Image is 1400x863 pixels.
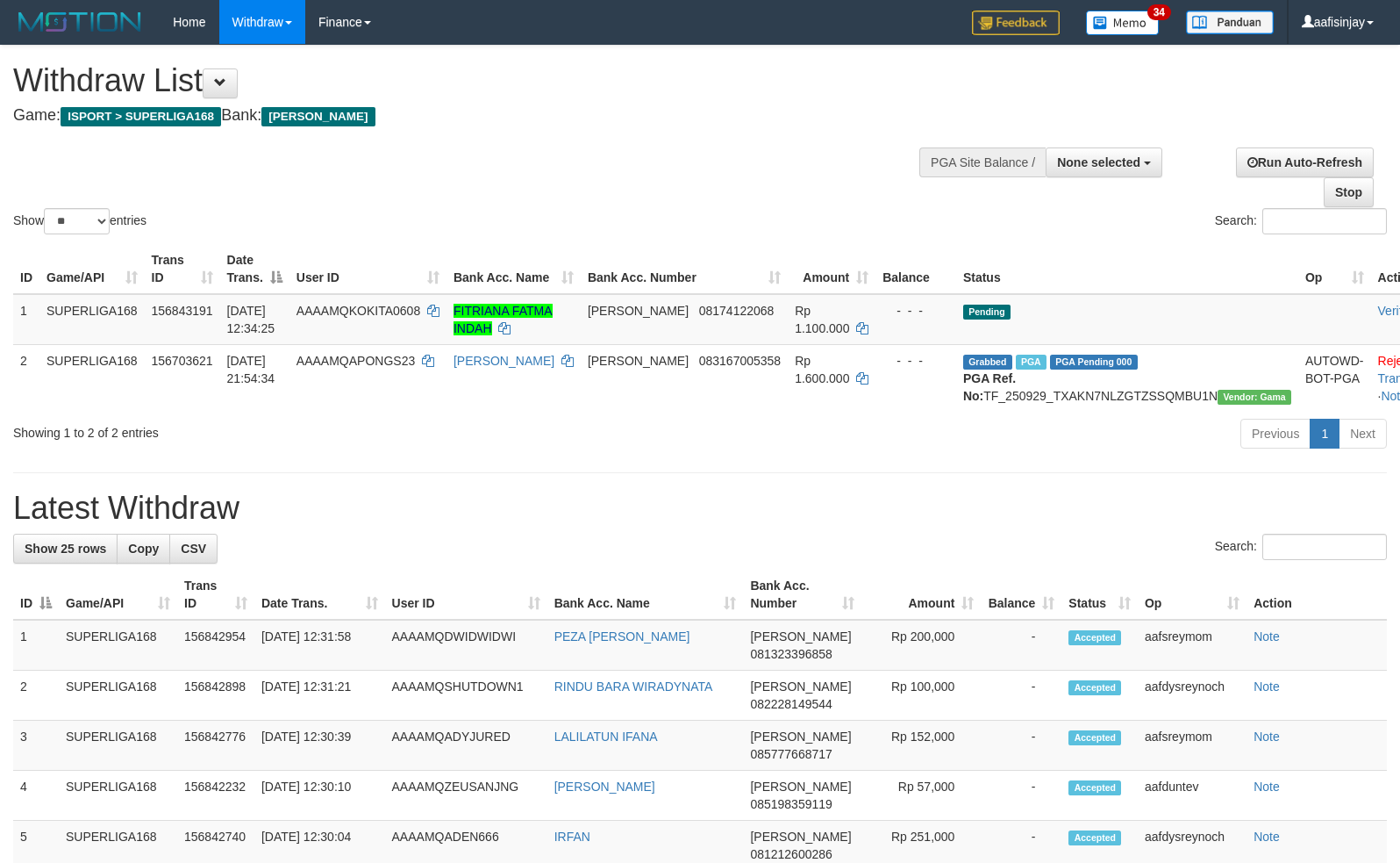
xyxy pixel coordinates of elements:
a: Note [1254,780,1280,794]
td: AAAAMQDWIDWIDWI [385,620,547,671]
a: Next [1339,419,1387,449]
button: None selected [1046,147,1162,177]
td: SUPERLIGA168 [39,344,145,412]
span: Accepted [1068,630,1121,645]
span: Pending [963,305,1011,320]
td: - [981,620,1061,671]
span: [PERSON_NAME] [261,107,375,126]
span: Copy 08174122068 to clipboard [699,304,775,318]
td: 2 [13,344,39,412]
td: - [981,721,1061,771]
td: 156842776 [177,721,254,771]
td: 1 [13,294,39,345]
th: Status: activate to sort column ascending [1061,570,1138,620]
span: [PERSON_NAME] [750,830,851,844]
td: aafsreymom [1138,620,1246,671]
h1: Latest Withdraw [13,491,1387,526]
td: TF_250929_TXAKN7NLZGTZSSQMBU1N [956,344,1298,412]
a: IRFAN [554,830,590,844]
span: Copy 082228149544 to clipboard [750,697,832,711]
td: Rp 57,000 [861,771,981,821]
td: 156842898 [177,671,254,721]
a: 1 [1310,419,1339,449]
div: - - - [882,352,949,370]
td: 156842954 [177,620,254,671]
a: RINDU BARA WIRADYNATA [554,680,713,694]
td: [DATE] 12:30:10 [254,771,385,821]
a: Stop [1324,177,1374,207]
span: [PERSON_NAME] [750,780,851,794]
span: [PERSON_NAME] [750,730,851,744]
img: Feedback.jpg [972,11,1060,35]
th: Balance [875,244,956,294]
td: Rp 152,000 [861,721,981,771]
td: SUPERLIGA168 [59,721,177,771]
td: - [981,771,1061,821]
th: Amount: activate to sort column ascending [861,570,981,620]
a: Show 25 rows [13,534,118,564]
span: [PERSON_NAME] [750,629,851,644]
a: PEZA [PERSON_NAME] [554,629,690,644]
span: [PERSON_NAME] [588,354,689,368]
h4: Game: Bank: [13,107,916,125]
td: Rp 200,000 [861,620,981,671]
td: AUTOWD-BOT-PGA [1298,344,1371,412]
td: 4 [13,771,59,821]
th: Op: activate to sort column ascending [1298,244,1371,294]
th: Game/API: activate to sort column ascending [39,244,145,294]
th: Bank Acc. Number: activate to sort column ascending [743,570,861,620]
td: SUPERLIGA168 [59,620,177,671]
th: Game/API: activate to sort column ascending [59,570,177,620]
td: aafsreymom [1138,721,1246,771]
span: 156703621 [152,354,213,368]
span: Vendor URL: https://trx31.1velocity.biz [1218,390,1291,405]
td: AAAAMQZEUSANJNG [385,771,547,821]
a: Note [1254,680,1280,694]
a: FITRIANA FATMA INDAH [454,304,553,335]
td: Rp 100,000 [861,671,981,721]
a: CSV [169,534,218,564]
span: [PERSON_NAME] [588,304,689,318]
th: User ID: activate to sort column ascending [385,570,547,620]
th: Bank Acc. Name: activate to sort column ascending [547,570,744,620]
span: [DATE] 21:54:34 [227,354,275,385]
td: SUPERLIGA168 [59,771,177,821]
span: Accepted [1068,680,1121,695]
input: Search: [1262,534,1387,560]
img: panduan.png [1186,11,1274,34]
span: [DATE] 12:34:25 [227,304,275,335]
th: Trans ID: activate to sort column ascending [145,244,220,294]
td: AAAAMQADYJURED [385,721,547,771]
td: - [981,671,1061,721]
th: Op: activate to sort column ascending [1138,570,1246,620]
th: ID [13,244,39,294]
span: Accepted [1068,730,1121,745]
span: Rp 1.600.000 [795,354,849,385]
a: [PERSON_NAME] [454,354,554,368]
span: CSV [181,542,206,556]
span: Copy 083167005358 to clipboard [699,354,781,368]
span: 34 [1147,4,1171,20]
span: Copy 085777668717 to clipboard [750,747,832,761]
td: 3 [13,721,59,771]
label: Search: [1215,534,1387,560]
span: Marked by aafchhiseyha [1016,355,1046,370]
a: Note [1254,629,1280,644]
a: Note [1254,830,1280,844]
a: Previous [1240,419,1311,449]
div: - - - [882,302,949,320]
span: Show 25 rows [25,542,106,556]
img: Button%20Memo.svg [1086,11,1160,35]
span: Copy 085198359119 to clipboard [750,797,832,811]
span: Copy 081323396858 to clipboard [750,647,832,661]
span: AAAAMQAPONGS23 [296,354,415,368]
td: [DATE] 12:31:58 [254,620,385,671]
span: Copy [128,542,159,556]
td: AAAAMQSHUTDOWN1 [385,671,547,721]
a: Run Auto-Refresh [1236,147,1374,177]
th: Date Trans.: activate to sort column ascending [254,570,385,620]
span: PGA Pending [1050,355,1138,370]
td: SUPERLIGA168 [39,294,145,345]
td: aafduntev [1138,771,1246,821]
span: ISPORT > SUPERLIGA168 [61,107,221,126]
